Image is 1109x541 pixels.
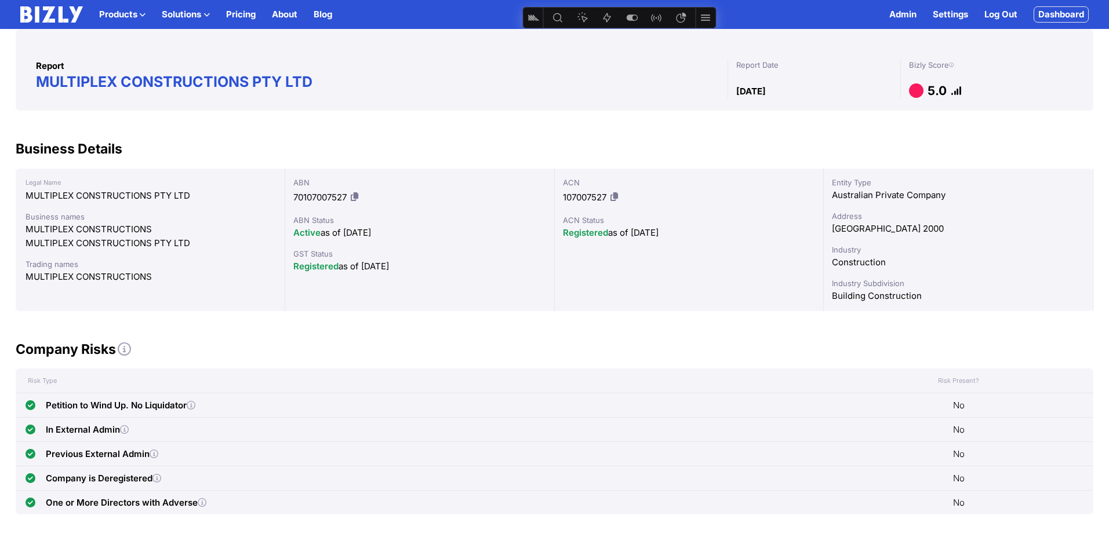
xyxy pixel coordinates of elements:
div: Australian Private Company [832,188,1085,202]
div: MULTIPLEX CONSTRUCTIONS [26,270,274,284]
div: as of [DATE] [293,259,546,273]
div: Construction [832,255,1085,269]
span: No [953,471,965,485]
a: Dashboard [1034,6,1089,23]
div: MULTIPLEX CONSTRUCTIONS PTY LTD [26,189,274,203]
a: Pricing [226,8,256,21]
div: ACN [563,177,816,188]
span: 70107007527 [293,191,347,202]
a: Blog [314,8,332,21]
div: Trading names [26,258,274,270]
div: Previous External Admin [46,447,158,461]
span: Active [293,227,321,238]
span: No [953,399,965,412]
div: as of [DATE] [563,226,816,240]
button: Solutions [162,8,210,21]
div: Risk Present? [914,376,1003,385]
span: No [953,423,965,437]
div: Address [832,210,1085,222]
div: Report Date [736,59,892,71]
div: In External Admin [46,423,129,437]
div: Building Construction [832,289,1085,303]
a: About [272,8,297,21]
div: ABN [293,177,546,188]
span: Registered [563,227,608,238]
div: Industry [832,244,1085,255]
div: One or More Directors with Adverse [46,496,206,510]
a: Admin [889,8,917,21]
div: Bizly Score [909,59,962,71]
div: ABN Status [293,214,546,226]
span: 107007527 [563,191,606,202]
div: as of [DATE] [293,226,546,240]
div: Risk Type [16,376,914,385]
div: ACN Status [563,214,816,226]
div: [GEOGRAPHIC_DATA] 2000 [832,222,1085,236]
div: Report [36,59,728,73]
div: GST Status [293,248,546,259]
h2: Business Details [16,140,1094,158]
a: Settings [933,8,968,21]
span: No [953,447,965,461]
a: Log Out [984,8,1017,21]
button: Products [99,8,146,21]
div: Entity Type [832,177,1085,188]
div: Company is Deregistered [46,471,161,485]
div: [DATE] [736,85,892,98]
div: Business names [26,211,274,222]
div: Industry Subdivision [832,277,1085,289]
h1: 5.0 [928,83,947,98]
h1: MULTIPLEX CONSTRUCTIONS PTY LTD [36,73,728,90]
div: Legal Name [26,177,274,189]
div: Petition to Wind Up. No Liquidator [46,399,195,412]
h2: Company Risks [16,340,1094,359]
span: No [953,496,965,510]
div: MULTIPLEX CONSTRUCTIONS [26,222,274,236]
span: Registered [293,261,339,272]
div: MULTIPLEX CONSTRUCTIONS PTY LTD [26,236,274,250]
